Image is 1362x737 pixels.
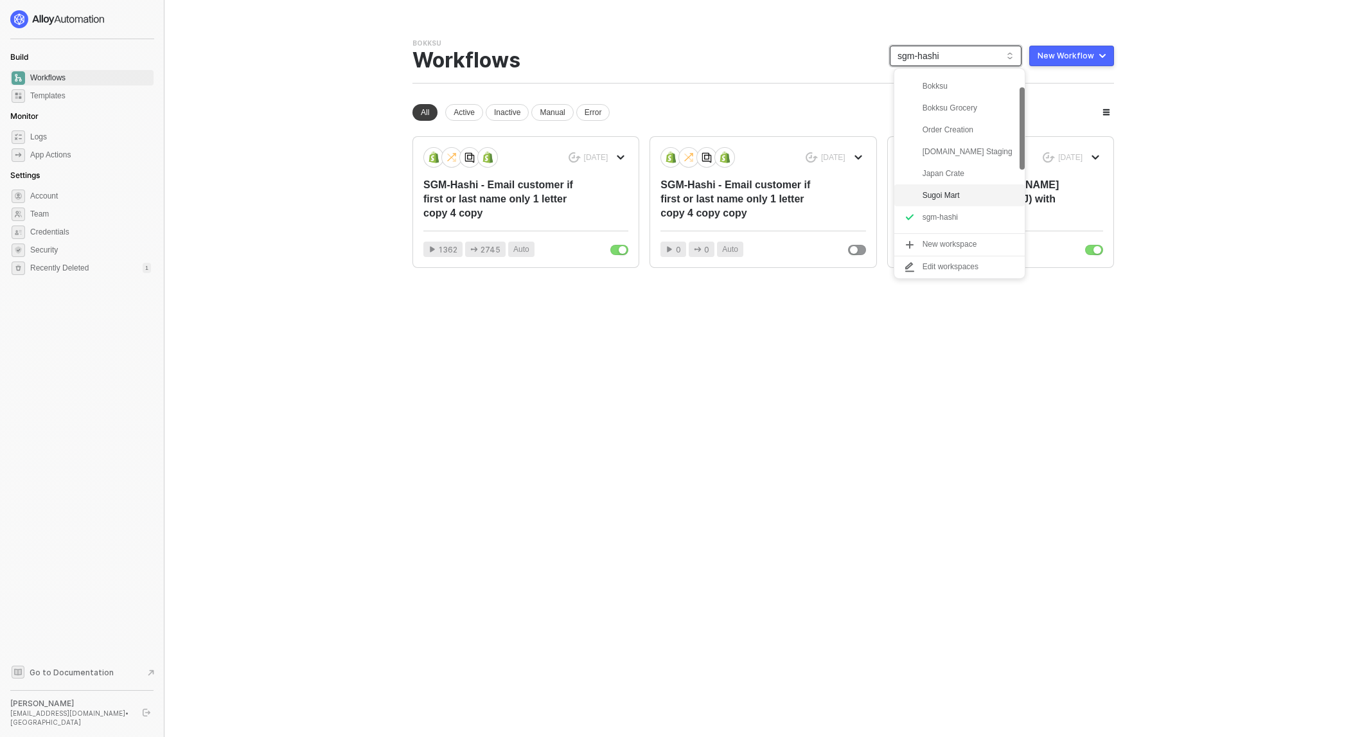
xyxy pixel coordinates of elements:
[10,52,28,62] span: Build
[694,245,702,253] span: icon-app-actions
[482,152,493,163] img: icon
[923,231,1017,247] div: mkt-hashi
[481,244,500,256] span: 2745
[30,129,151,145] span: Logs
[923,261,978,273] div: Edit workspaces
[617,154,624,161] span: icon-arrow-down
[143,709,150,716] span: logout
[676,244,681,256] span: 0
[569,152,581,163] span: icon-success-page
[12,666,24,679] span: documentation
[439,244,457,256] span: 1362
[30,667,114,678] span: Go to Documentation
[719,152,730,163] img: icon
[30,224,151,240] span: Credentials
[12,226,25,239] span: credentials
[143,263,151,273] div: 1
[923,122,1017,138] div: Order Creation
[30,242,151,258] span: Security
[923,144,1017,159] div: [DOMAIN_NAME] Staging
[10,664,154,680] a: Knowledge Base
[894,163,1025,184] div: Japan Crate
[701,152,712,163] img: icon
[898,46,1014,66] span: sgm-hashi
[12,262,25,275] span: settings
[1038,51,1094,61] div: New Workflow
[905,240,915,250] span: icon-expand
[30,206,151,222] span: Team
[445,104,483,121] div: Active
[12,244,25,257] span: security
[12,208,25,221] span: team
[660,178,824,220] div: SGM-Hashi - Email customer if first or last name only 1 letter copy 4 copy copy
[923,238,977,251] div: New workspace
[470,245,478,253] span: icon-app-actions
[854,154,862,161] span: icon-arrow-down
[464,152,475,163] img: icon
[12,130,25,144] span: icon-logs
[531,104,573,121] div: Manual
[12,89,25,103] span: marketplace
[894,184,1025,206] div: Sugoi Mart
[894,75,1025,97] div: Bokksu
[1043,152,1055,163] span: icon-success-page
[894,206,1025,228] div: sgm-hashi
[412,104,438,121] div: All
[894,97,1025,119] div: Bokksu Grocery
[412,39,441,48] div: Bokksu
[923,188,1017,203] div: Sugoi Mart
[428,152,439,163] img: icon
[10,111,39,121] span: Monitor
[923,166,1017,181] div: Japan Crate
[30,88,151,103] span: Templates
[894,119,1025,141] div: Order Creation
[486,104,529,121] div: Inactive
[1092,154,1099,161] span: icon-arrow-down
[30,188,151,204] span: Account
[412,48,520,73] div: Workflows
[905,212,915,222] span: icon-expand
[12,190,25,203] span: settings
[30,150,71,161] div: App Actions
[821,152,845,163] div: [DATE]
[1058,152,1083,163] div: [DATE]
[576,104,610,121] div: Error
[923,100,1017,116] div: Bokksu Grocery
[30,263,89,274] span: Recently Deleted
[10,709,131,727] div: [EMAIL_ADDRESS][DOMAIN_NAME] • [GEOGRAPHIC_DATA]
[1029,46,1114,66] button: New Workflow
[665,152,677,163] img: icon
[30,70,151,85] span: Workflows
[145,666,157,679] span: document-arrow
[683,152,694,163] img: icon
[584,152,608,163] div: [DATE]
[446,152,457,163] img: icon
[10,10,154,28] a: logo
[722,244,738,256] span: Auto
[10,170,40,180] span: Settings
[806,152,818,163] span: icon-success-page
[12,71,25,85] span: dashboard
[423,178,587,220] div: SGM-Hashi - Email customer if first or last name only 1 letter copy 4 copy
[12,148,25,162] span: icon-app-actions
[894,141,1025,163] div: Bokksu.com Staging
[923,78,1017,94] div: Bokksu
[513,244,529,256] span: Auto
[704,244,709,256] span: 0
[923,209,1017,225] div: sgm-hashi
[894,228,1025,250] div: mkt-hashi
[10,698,131,709] div: [PERSON_NAME]
[10,10,105,28] img: logo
